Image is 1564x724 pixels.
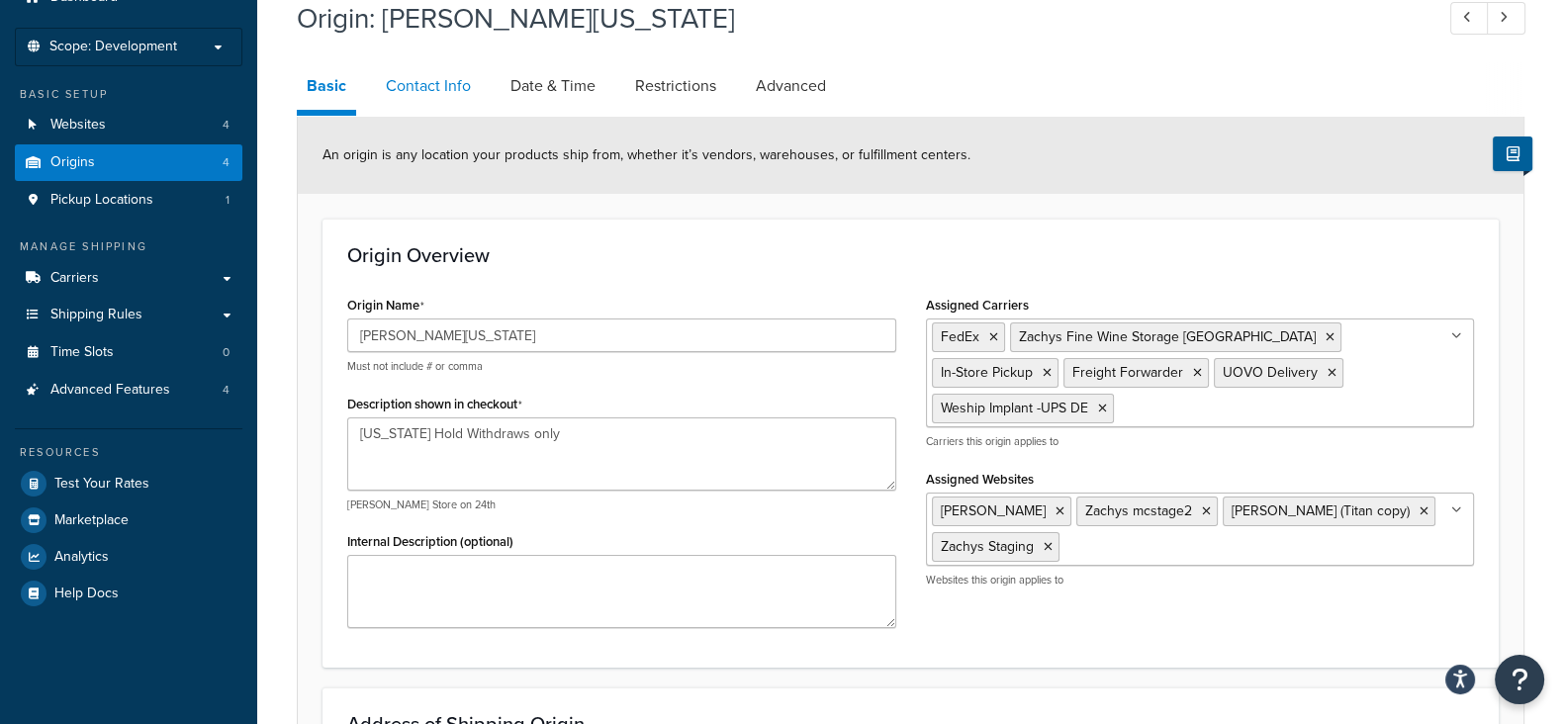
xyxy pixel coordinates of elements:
label: Description shown in checkout [347,397,522,412]
li: Origins [15,144,242,181]
a: Carriers [15,260,242,297]
span: 4 [223,154,230,171]
span: Zachys Fine Wine Storage [GEOGRAPHIC_DATA] [1019,326,1316,347]
a: Test Your Rates [15,466,242,501]
p: [PERSON_NAME] Store on 24th [347,498,896,512]
a: Help Docs [15,576,242,611]
button: Show Help Docs [1493,136,1532,171]
span: Websites [50,117,106,134]
span: Pickup Locations [50,192,153,209]
a: Marketplace [15,502,242,538]
span: Zachys mcstage2 [1085,500,1192,521]
div: Resources [15,444,242,461]
span: 0 [223,344,230,361]
span: Carriers [50,270,99,287]
label: Assigned Carriers [926,298,1029,313]
button: Open Resource Center [1495,655,1544,704]
li: Time Slots [15,334,242,371]
span: Test Your Rates [54,476,149,493]
label: Internal Description (optional) [347,534,513,549]
a: Restrictions [625,62,726,110]
a: Advanced [746,62,836,110]
a: Shipping Rules [15,297,242,333]
span: [PERSON_NAME] (Titan copy) [1232,500,1410,521]
a: Basic [297,62,356,116]
a: Time Slots0 [15,334,242,371]
p: Carriers this origin applies to [926,434,1475,449]
li: Pickup Locations [15,182,242,219]
span: Advanced Features [50,382,170,399]
span: Marketplace [54,512,129,529]
h3: Origin Overview [347,244,1474,266]
textarea: [US_STATE] Hold Withdraws only [347,417,896,491]
label: Origin Name [347,298,424,314]
span: 4 [223,382,230,399]
a: Websites4 [15,107,242,143]
span: Shipping Rules [50,307,142,323]
span: An origin is any location your products ship from, whether it’s vendors, warehouses, or fulfillme... [322,144,970,165]
a: Pickup Locations1 [15,182,242,219]
span: FedEx [941,326,979,347]
a: Date & Time [501,62,605,110]
span: Freight Forwarder [1072,362,1183,383]
li: Advanced Features [15,372,242,408]
a: Origins4 [15,144,242,181]
a: Contact Info [376,62,481,110]
div: Manage Shipping [15,238,242,255]
label: Assigned Websites [926,472,1034,487]
a: Advanced Features4 [15,372,242,408]
span: UOVO Delivery [1223,362,1318,383]
span: [PERSON_NAME] [941,500,1046,521]
span: Weship Implant -UPS DE [941,398,1088,418]
span: Time Slots [50,344,114,361]
span: Zachys Staging [941,536,1034,557]
span: Origins [50,154,95,171]
p: Websites this origin applies to [926,573,1475,588]
span: In-Store Pickup [941,362,1033,383]
li: Websites [15,107,242,143]
a: Next Record [1487,2,1525,35]
span: Scope: Development [49,39,177,55]
a: Previous Record [1450,2,1489,35]
span: Help Docs [54,586,119,602]
p: Must not include # or comma [347,359,896,374]
div: Basic Setup [15,86,242,103]
a: Analytics [15,539,242,575]
span: 1 [226,192,230,209]
span: 4 [223,117,230,134]
span: Analytics [54,549,109,566]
